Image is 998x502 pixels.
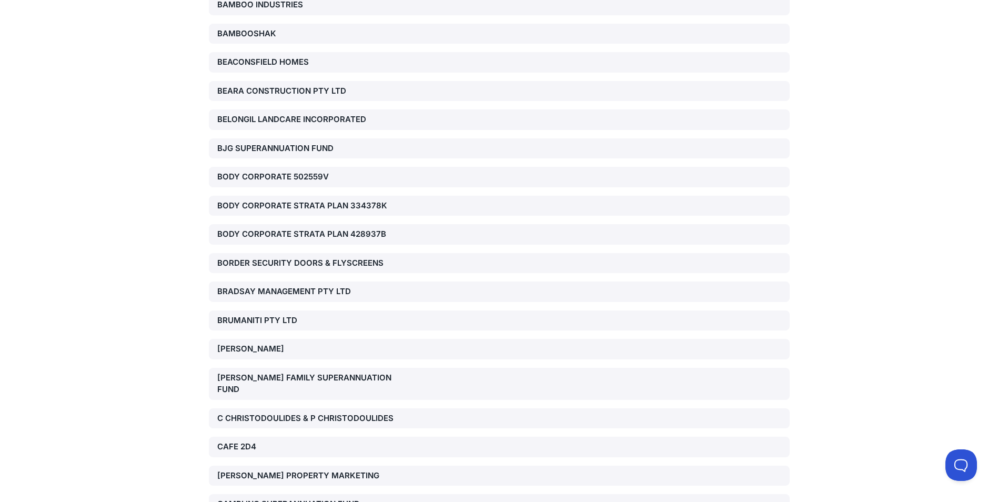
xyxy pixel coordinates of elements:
a: C CHRISTODOULIDES & P CHRISTODOULIDES [209,408,790,429]
div: BODY CORPORATE STRATA PLAN 428937B [217,228,402,240]
a: [PERSON_NAME] FAMILY SUPERANNUATION FUND [209,368,790,400]
div: [PERSON_NAME] [217,343,402,355]
div: BODY CORPORATE STRATA PLAN 334378K [217,200,402,212]
a: BORDER SECURITY DOORS & FLYSCREENS [209,253,790,274]
div: BAMBOOSHAK [217,28,402,40]
a: BAMBOOSHAK [209,24,790,44]
div: [PERSON_NAME] FAMILY SUPERANNUATION FUND [217,372,402,396]
a: BODY CORPORATE 502559V [209,167,790,187]
a: BEACONSFIELD HOMES [209,52,790,73]
div: BJG SUPERANNUATION FUND [217,143,402,155]
div: BEARA CONSTRUCTION PTY LTD [217,85,402,97]
a: BRADSAY MANAGEMENT PTY LTD [209,282,790,302]
div: C CHRISTODOULIDES & P CHRISTODOULIDES [217,413,402,425]
div: BRUMANITI PTY LTD [217,315,402,327]
div: BRADSAY MANAGEMENT PTY LTD [217,286,402,298]
a: BODY CORPORATE STRATA PLAN 334378K [209,196,790,216]
a: BEARA CONSTRUCTION PTY LTD [209,81,790,102]
div: BELONGIL LANDCARE INCORPORATED [217,114,402,126]
div: BODY CORPORATE 502559V [217,171,402,183]
a: [PERSON_NAME] PROPERTY MARKETING [209,466,790,486]
iframe: Toggle Customer Support [945,449,977,481]
a: BELONGIL LANDCARE INCORPORATED [209,109,790,130]
div: [PERSON_NAME] PROPERTY MARKETING [217,470,402,482]
a: BRUMANITI PTY LTD [209,310,790,331]
a: BJG SUPERANNUATION FUND [209,138,790,159]
div: BORDER SECURITY DOORS & FLYSCREENS [217,257,402,269]
a: CAFE 2D4 [209,437,790,457]
div: BEACONSFIELD HOMES [217,56,402,68]
a: BODY CORPORATE STRATA PLAN 428937B [209,224,790,245]
a: [PERSON_NAME] [209,339,790,359]
div: CAFE 2D4 [217,441,402,453]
